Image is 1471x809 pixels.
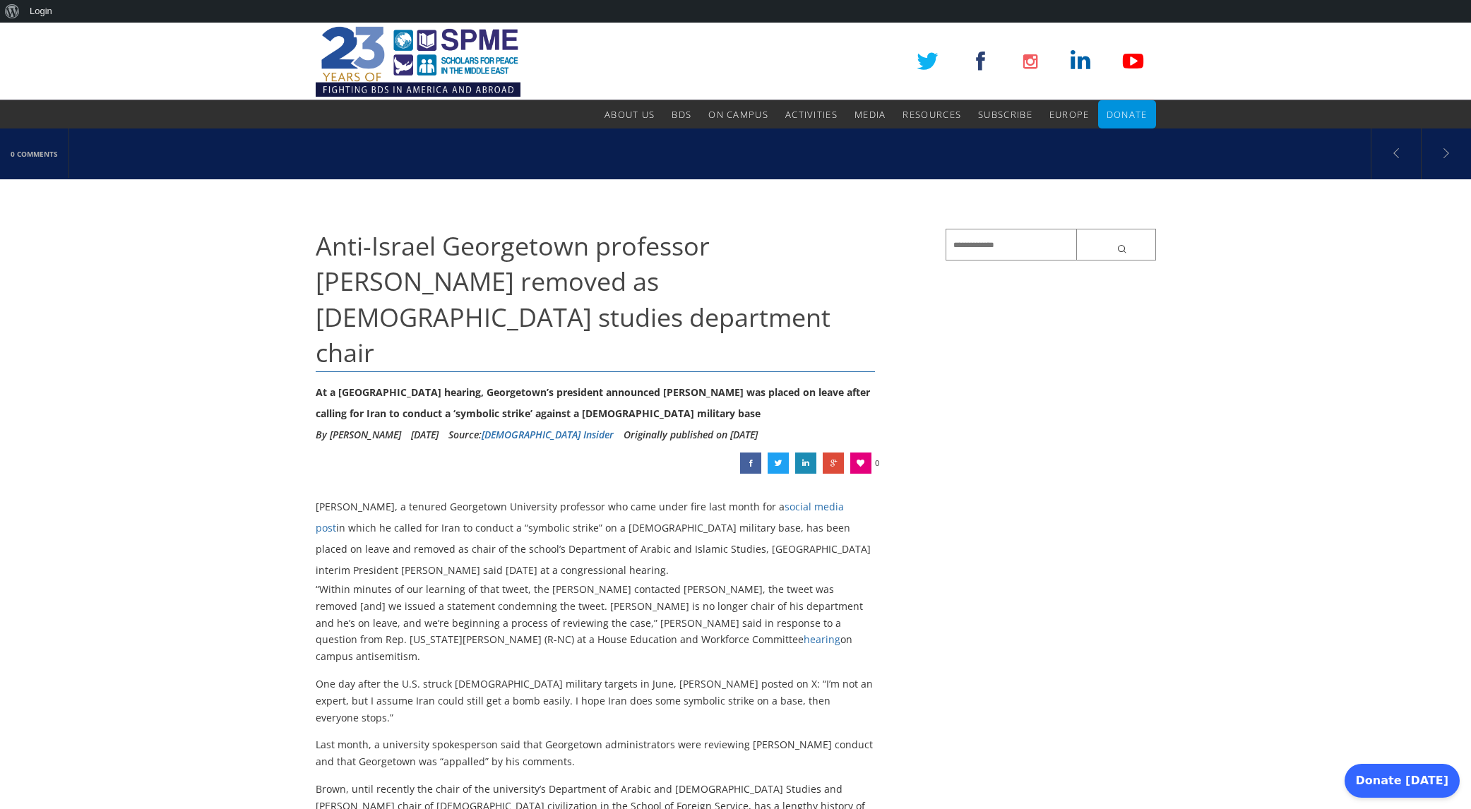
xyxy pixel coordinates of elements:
[804,633,840,646] a: hearing
[823,453,844,474] a: Anti-Israel Georgetown professor Jonathan Brown removed as Islamic studies department chair
[672,108,691,121] span: BDS
[316,676,876,726] p: One day after the U.S. struck [DEMOGRAPHIC_DATA] military targets in June, [PERSON_NAME] posted o...
[1049,100,1090,128] a: Europe
[978,108,1032,121] span: Subscribe
[316,229,830,370] span: Anti-Israel Georgetown professor [PERSON_NAME] removed as [DEMOGRAPHIC_DATA] studies department c...
[482,428,614,441] a: [DEMOGRAPHIC_DATA] Insider
[978,100,1032,128] a: Subscribe
[785,100,838,128] a: Activities
[448,424,614,445] div: Source:
[1049,108,1090,121] span: Europe
[875,453,879,474] span: 0
[624,424,758,445] li: Originally published on [DATE]
[740,453,761,474] a: Anti-Israel Georgetown professor Jonathan Brown removed as Islamic studies department chair
[316,736,876,770] p: Last month, a university spokesperson said that Georgetown administrators were reviewing [PERSON_...
[903,100,961,128] a: Resources
[1107,100,1148,128] a: Donate
[605,100,655,128] a: About Us
[672,100,691,128] a: BDS
[903,108,961,121] span: Resources
[605,108,655,121] span: About Us
[854,108,886,121] span: Media
[795,453,816,474] a: Anti-Israel Georgetown professor Jonathan Brown removed as Islamic studies department chair
[768,453,789,474] a: Anti-Israel Georgetown professor Jonathan Brown removed as Islamic studies department chair
[411,424,439,445] li: [DATE]
[854,100,886,128] a: Media
[316,424,401,445] li: By [PERSON_NAME]
[1107,108,1148,121] span: Donate
[316,581,876,665] p: “Within minutes of our learning of that tweet, the [PERSON_NAME] contacted [PERSON_NAME], the twe...
[708,100,768,128] a: On Campus
[785,108,838,121] span: Activities
[708,108,768,121] span: On Campus
[316,23,520,100] img: SPME
[316,382,876,424] div: At a [GEOGRAPHIC_DATA] hearing, Georgetown’s president announced [PERSON_NAME] was placed on leav...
